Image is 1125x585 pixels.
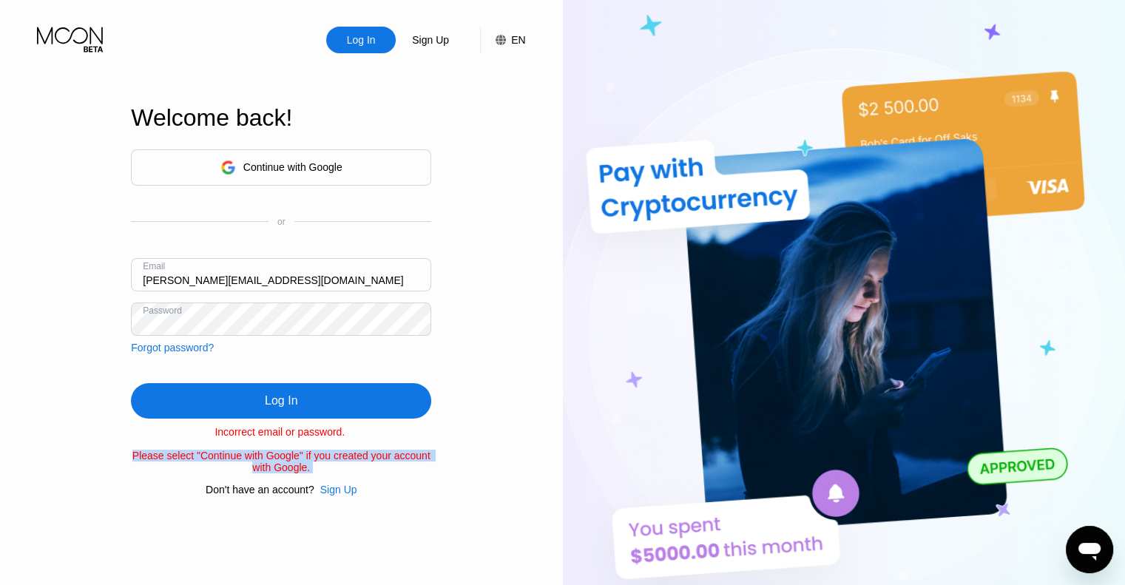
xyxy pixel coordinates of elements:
[511,34,525,46] div: EN
[131,104,431,132] div: Welcome back!
[277,217,286,227] div: or
[314,484,357,496] div: Sign Up
[131,426,431,473] div: Incorrect email or password. Please select "Continue with Google" if you created your account wit...
[320,484,357,496] div: Sign Up
[131,342,214,354] div: Forgot password?
[411,33,450,47] div: Sign Up
[326,27,396,53] div: Log In
[396,27,465,53] div: Sign Up
[265,393,297,408] div: Log In
[143,261,165,271] div: Email
[480,27,525,53] div: EN
[131,383,431,419] div: Log In
[345,33,377,47] div: Log In
[131,149,431,186] div: Continue with Google
[143,305,182,316] div: Password
[206,484,314,496] div: Don't have an account?
[243,161,342,173] div: Continue with Google
[1066,526,1113,573] iframe: Button to launch messaging window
